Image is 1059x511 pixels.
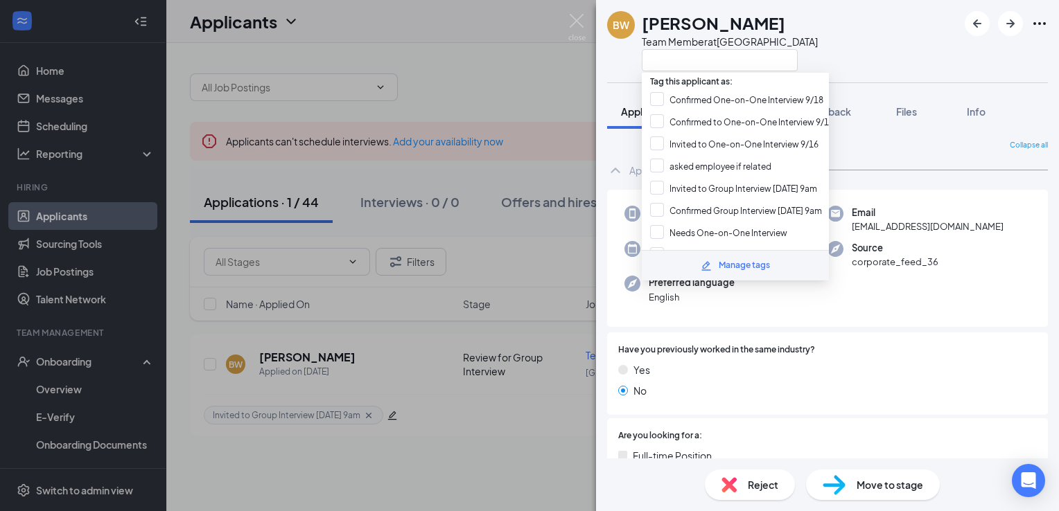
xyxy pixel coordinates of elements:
span: [EMAIL_ADDRESS][DOMAIN_NAME] [852,219,1004,233]
span: corporate_feed_36 [852,255,938,269]
span: Have you previously worked in the same industry? [618,343,815,357]
span: Are you looking for a: [618,429,702,442]
button: ArrowLeftNew [965,11,990,36]
span: Files [896,105,917,118]
div: Open Intercom Messenger [1012,464,1045,497]
svg: ArrowRight [1002,15,1019,32]
svg: Pencil [701,260,712,271]
span: Tag this applicant as: [642,68,741,89]
span: Info [967,105,986,118]
span: Source [852,241,938,255]
svg: Ellipses [1031,15,1048,32]
span: Full-time Position [633,448,712,463]
div: Team Member at [GEOGRAPHIC_DATA] [642,35,818,48]
svg: ChevronUp [607,162,624,179]
span: Reject [748,477,778,492]
span: Application [621,105,674,118]
span: Move to stage [857,477,923,492]
h1: [PERSON_NAME] [642,11,785,35]
div: Application [629,163,681,177]
button: ArrowRight [998,11,1023,36]
span: Collapse all [1010,140,1048,151]
span: Yes [633,362,650,377]
div: Manage tags [719,259,770,272]
div: BW [613,18,629,32]
svg: ArrowLeftNew [969,15,986,32]
span: No [633,383,647,398]
span: Email [852,206,1004,219]
span: English [649,290,735,304]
